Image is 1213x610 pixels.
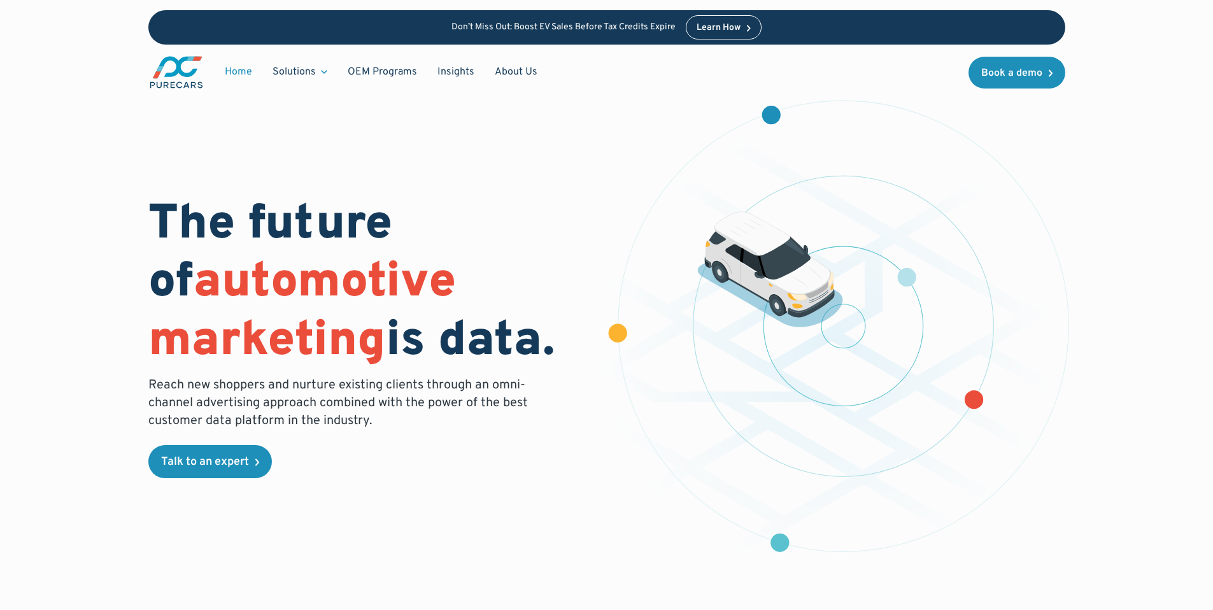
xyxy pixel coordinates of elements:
a: Book a demo [968,57,1065,89]
div: Talk to an expert [161,457,249,468]
div: Book a demo [981,68,1042,78]
a: Talk to an expert [148,445,272,478]
h1: The future of is data. [148,197,592,371]
a: About Us [485,60,548,84]
a: OEM Programs [337,60,427,84]
a: Insights [427,60,485,84]
div: Learn How [697,24,741,32]
img: illustration of a vehicle [697,211,844,327]
a: main [148,55,204,90]
div: Solutions [273,65,316,79]
div: Solutions [262,60,337,84]
a: Learn How [686,15,762,39]
img: purecars logo [148,55,204,90]
span: automotive marketing [148,253,456,372]
a: Home [215,60,262,84]
p: Reach new shoppers and nurture existing clients through an omni-channel advertising approach comb... [148,376,536,430]
p: Don’t Miss Out: Boost EV Sales Before Tax Credits Expire [451,22,676,33]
